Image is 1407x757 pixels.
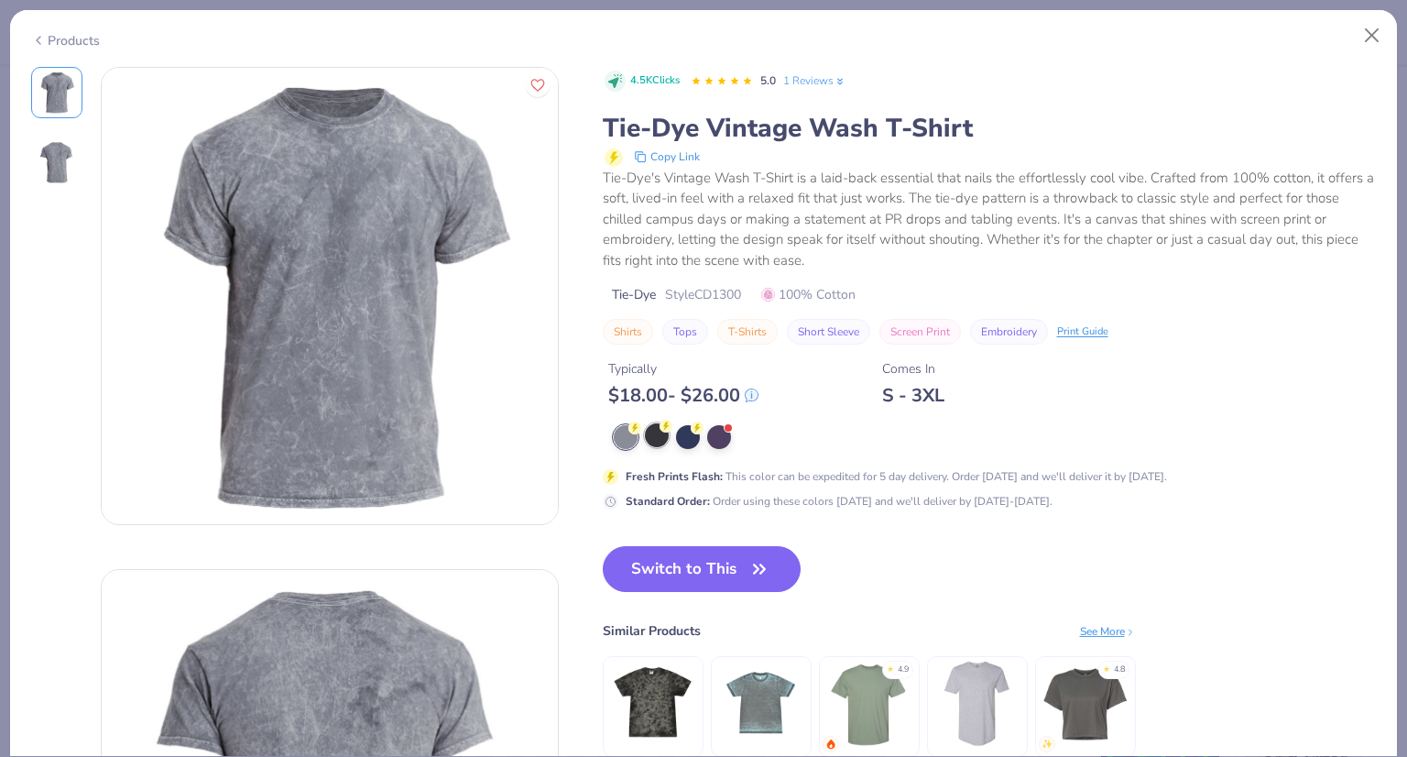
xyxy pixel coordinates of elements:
div: Products [31,31,100,50]
img: trending.gif [825,739,836,750]
div: Tie-Dye's Vintage Wash T-Shirt is a laid-back essential that nails the effortlessly cool vibe. Cr... [603,168,1377,271]
div: Print Guide [1057,324,1108,340]
div: Comes In [882,359,944,378]
button: Tops [662,319,708,345]
div: $ 18.00 - $ 26.00 [608,384,758,407]
div: This color can be expedited for 5 day delivery. Order [DATE] and we'll deliver it by [DATE]. [626,468,1167,485]
img: Next Level Men's Cotton Long Body Crew [933,660,1020,747]
div: Order using these colors [DATE] and we'll deliver by [DATE]-[DATE]. [626,493,1053,510]
img: Tie-Dye Crystal Wash T-Shirt [609,660,696,747]
strong: Standard Order : [626,494,710,509]
button: Switch to This [603,546,802,592]
img: newest.gif [1042,739,1053,750]
strong: Fresh Prints Flash : [626,469,723,484]
div: 5.0 Stars [691,67,753,96]
div: ★ [1103,664,1110,671]
img: Front [35,71,79,115]
img: Back [35,140,79,184]
span: 4.5K Clicks [630,73,680,89]
button: Close [1355,18,1390,53]
div: Tie-Dye Vintage Wash T-Shirt [603,111,1377,146]
div: 4.9 [898,664,909,676]
img: Next Level Apparel Ladies' Ideal Crop T-Shirt [1042,660,1129,747]
div: See More [1080,623,1136,640]
button: Short Sleeve [787,319,870,345]
button: Screen Print [879,319,961,345]
button: Embroidery [970,319,1048,345]
button: Shirts [603,319,653,345]
div: S - 3XL [882,384,944,407]
div: Typically [608,359,758,378]
span: Tie-Dye [612,285,656,304]
img: Comfort Colors Adult Heavyweight T-Shirt [825,660,912,747]
button: copy to clipboard [628,146,705,168]
a: 1 Reviews [783,72,846,89]
span: Style CD1300 [665,285,741,304]
div: ★ [887,664,894,671]
img: Front [102,68,558,524]
button: Like [526,73,550,97]
div: Similar Products [603,621,701,641]
img: Tie-Dye Tie Dye 1350 [717,660,804,747]
button: T-Shirts [717,319,778,345]
div: 4.8 [1114,664,1125,676]
span: 100% Cotton [761,285,856,304]
span: 5.0 [760,73,776,88]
